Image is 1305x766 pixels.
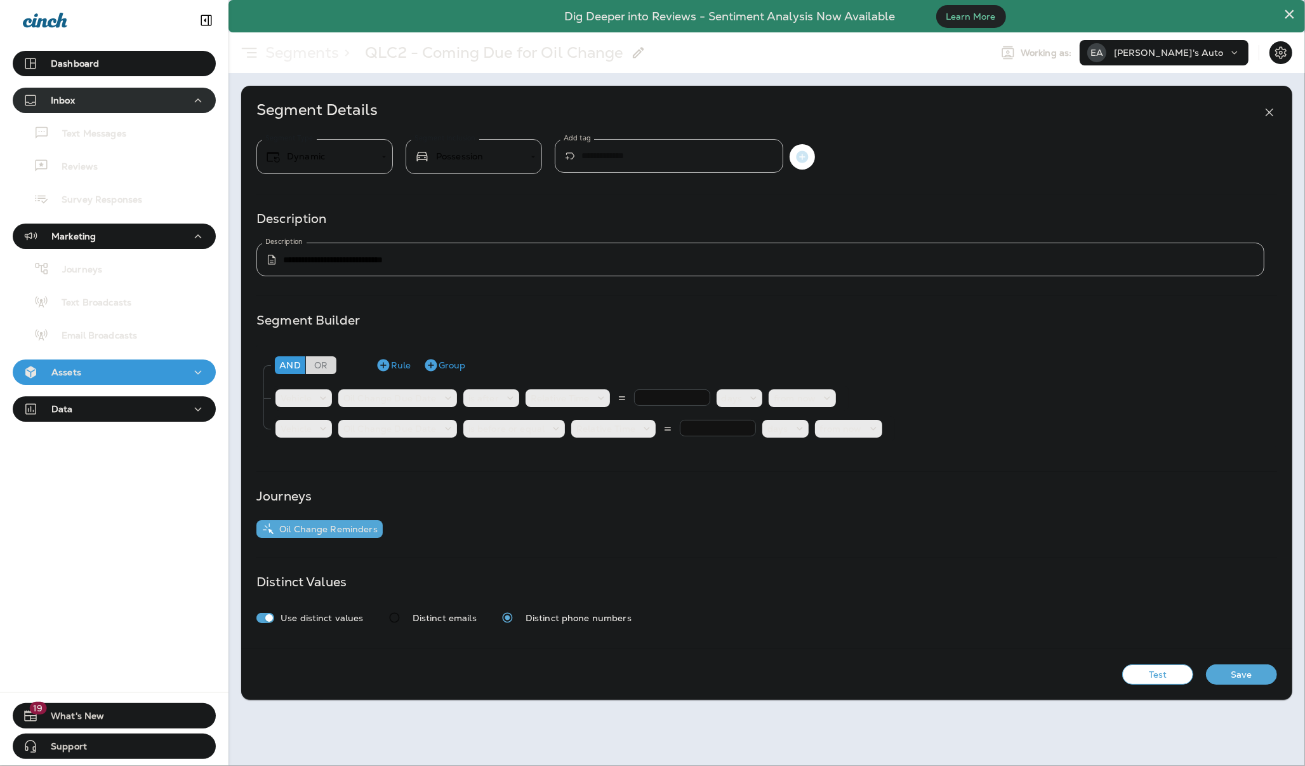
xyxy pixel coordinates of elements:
p: Data [51,404,73,414]
button: Marketing [13,224,216,249]
p: Text Messages [50,128,126,140]
button: Assets [13,359,216,385]
button: Text Messages [13,119,216,146]
p: is after [468,393,499,403]
button: Journeys [13,255,216,282]
p: Segment Builder [256,315,360,325]
button: Support [13,734,216,759]
button: Collapse Sidebar [189,8,224,33]
p: Oil Change Reminders [274,524,378,534]
button: Settings [1269,41,1292,64]
button: Inbox [13,88,216,113]
p: Description [256,213,327,224]
span: Working as: [1021,48,1075,58]
p: Distinct Values [256,577,347,587]
p: Inbox [51,95,75,105]
p: days [767,424,788,434]
button: Dashboard [13,51,216,76]
p: Oil Change Due Date [343,393,437,403]
button: Save [1206,664,1277,685]
p: from now [820,424,862,434]
p: Distinct emails [413,613,477,623]
p: Text Broadcasts [49,297,131,309]
button: Group [418,355,470,375]
label: Segment Inclusion [414,133,475,143]
p: Reviews [49,161,98,173]
p: Marketing [51,231,96,241]
button: Survey Responses [13,185,216,212]
p: Distinct phone numbers [526,613,632,623]
p: from now [774,393,816,403]
span: 19 [29,702,46,715]
span: Support [38,741,87,756]
p: Dashboard [51,58,99,69]
p: Dig Deeper into Reviews - Sentiment Analysis Now Available [528,15,932,18]
div: EA [1087,43,1106,62]
p: Use distinct values [281,613,364,623]
button: Oil Change Reminders [256,520,383,538]
p: Vehicle [281,424,312,434]
button: Learn More [936,5,1006,28]
p: Segments [260,43,339,62]
label: Description [265,237,303,246]
button: Test [1122,664,1193,685]
p: Survey Responses [49,194,142,206]
p: Relative Time [531,393,590,403]
span: What's New [38,711,104,726]
div: Possession [414,149,522,165]
label: Add tag [564,133,591,143]
p: days [722,393,743,403]
label: Segment Type [265,133,313,143]
button: Close [1283,4,1295,24]
button: Data [13,396,216,422]
button: Text Broadcasts [13,288,216,315]
button: 19What's New [13,703,216,729]
p: Oil Change Due Date [343,424,437,434]
p: QLC2 - Coming Due for Oil Change [365,43,623,62]
p: > [339,43,350,62]
div: And [275,356,305,374]
p: Relative Time [576,424,635,434]
button: Email Broadcasts [13,321,216,348]
p: Vehicle [281,393,312,403]
p: [PERSON_NAME]'s Auto [1114,48,1224,58]
p: Assets [51,367,81,377]
button: Rule [371,355,416,375]
div: Or [306,356,336,374]
button: Reviews [13,152,216,179]
p: Journeys [256,491,312,501]
div: Dynamic [265,149,373,165]
p: Journeys [50,264,102,276]
p: Segment Details [256,105,378,120]
p: Email Broadcasts [49,330,137,342]
p: is before or equal [468,424,545,434]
